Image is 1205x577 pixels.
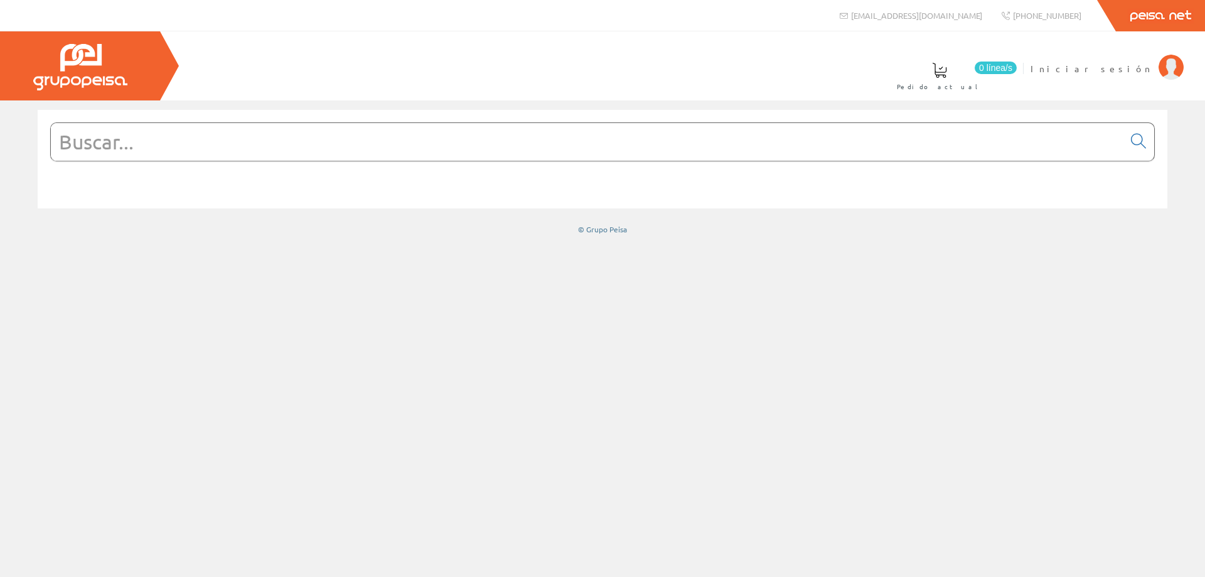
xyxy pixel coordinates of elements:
[897,80,982,93] span: Pedido actual
[1031,62,1152,75] span: Iniciar sesión
[1031,52,1184,64] a: Iniciar sesión
[1013,10,1081,21] span: [PHONE_NUMBER]
[38,224,1167,235] div: © Grupo Peisa
[51,123,1123,161] input: Buscar...
[33,44,127,90] img: Grupo Peisa
[851,10,982,21] span: [EMAIL_ADDRESS][DOMAIN_NAME]
[975,62,1017,74] span: 0 línea/s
